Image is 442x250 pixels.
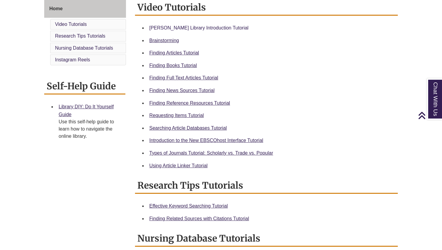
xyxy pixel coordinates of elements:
[149,88,215,93] a: Finding News Sources Tutorial
[149,203,228,208] a: Effective Keyword Searching Tutorial
[149,50,199,55] a: Finding Articles Tutorial
[44,79,125,94] h2: Self-Help Guide
[149,63,197,68] a: Finding Books Tutorial
[149,150,273,156] a: Types of Journals Tutorial: Scholarly vs. Trade vs. Popular
[55,45,113,51] a: Nursing Database Tutorials
[149,25,249,30] a: [PERSON_NAME] Library Introduction Tutorial
[149,216,249,221] a: Finding Related Sources with Citations Tutorial
[149,38,179,43] a: Brainstorming
[149,113,204,118] a: Requesting Items Tutorial
[55,57,90,62] a: Instagram Reels
[149,125,227,131] a: Searching Article Databases Tutorial
[149,75,218,80] a: Finding Full Text Articles Tutorial
[135,231,398,247] h2: Nursing Database Tutorials
[149,138,263,143] a: Introduction to the New EBSCOhost Interface Tutorial
[149,163,208,168] a: Using Article Linker Tutorial
[59,104,114,117] a: Library DIY: Do It Yourself Guide
[49,6,63,11] span: Home
[55,22,87,27] a: Video Tutorials
[135,178,398,194] h2: Research Tips Tutorials
[55,33,105,39] a: Research Tips Tutorials
[418,111,440,119] a: Back to Top
[59,118,121,140] div: Use this self-help guide to learn how to navigate the online library.
[149,100,230,106] a: Finding Reference Resources Tutorial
